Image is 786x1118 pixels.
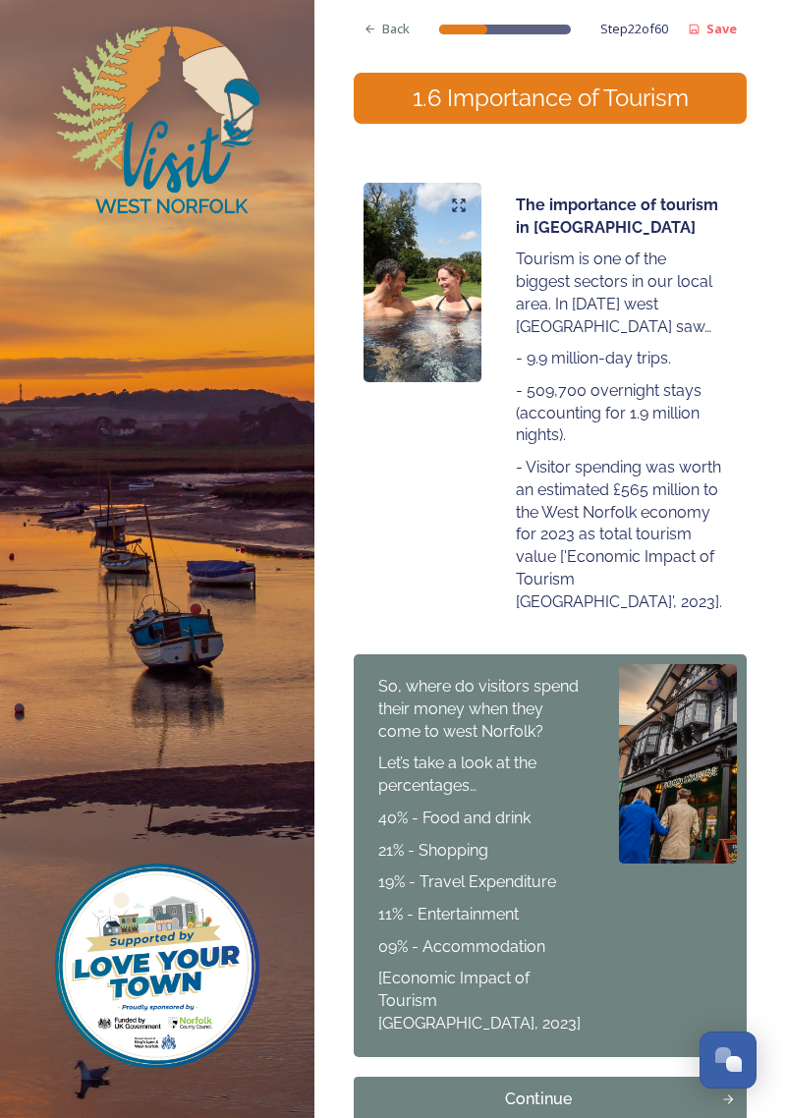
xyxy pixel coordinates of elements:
span: 40% - Food and drink [378,809,531,827]
span: 09% - Accommodation [378,937,545,956]
div: Continue [365,1088,711,1111]
div: 1.6 Importance of Tourism [362,81,739,116]
span: [Economic Impact of Tourism [GEOGRAPHIC_DATA], 2023] [378,969,581,1032]
span: Let’s take a look at the percentages… [378,754,540,795]
span: So, where do visitors spend their money when they come to west Norfolk? [378,677,583,740]
p: - Visitor spending was worth an estimated £565 million to the West Norfolk economy for 2023 as to... [516,457,722,613]
strong: Save [706,20,737,37]
span: 19% - Travel Expenditure [378,872,556,891]
span: Back [382,20,410,38]
button: Open Chat [700,1032,757,1089]
span: Step 22 of 60 [600,20,668,38]
p: - 9.9 million-day trips. [516,348,722,370]
p: - 509,700 overnight stays (accounting for 1.9 million nights). [516,380,722,447]
span: 11% - Entertainment [378,905,519,923]
strong: The importance of tourism in [GEOGRAPHIC_DATA] [516,196,722,237]
p: Tourism is one of the biggest sectors in our local area. In [DATE] west [GEOGRAPHIC_DATA] saw… [516,249,722,338]
span: 21% - Shopping [378,841,488,860]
